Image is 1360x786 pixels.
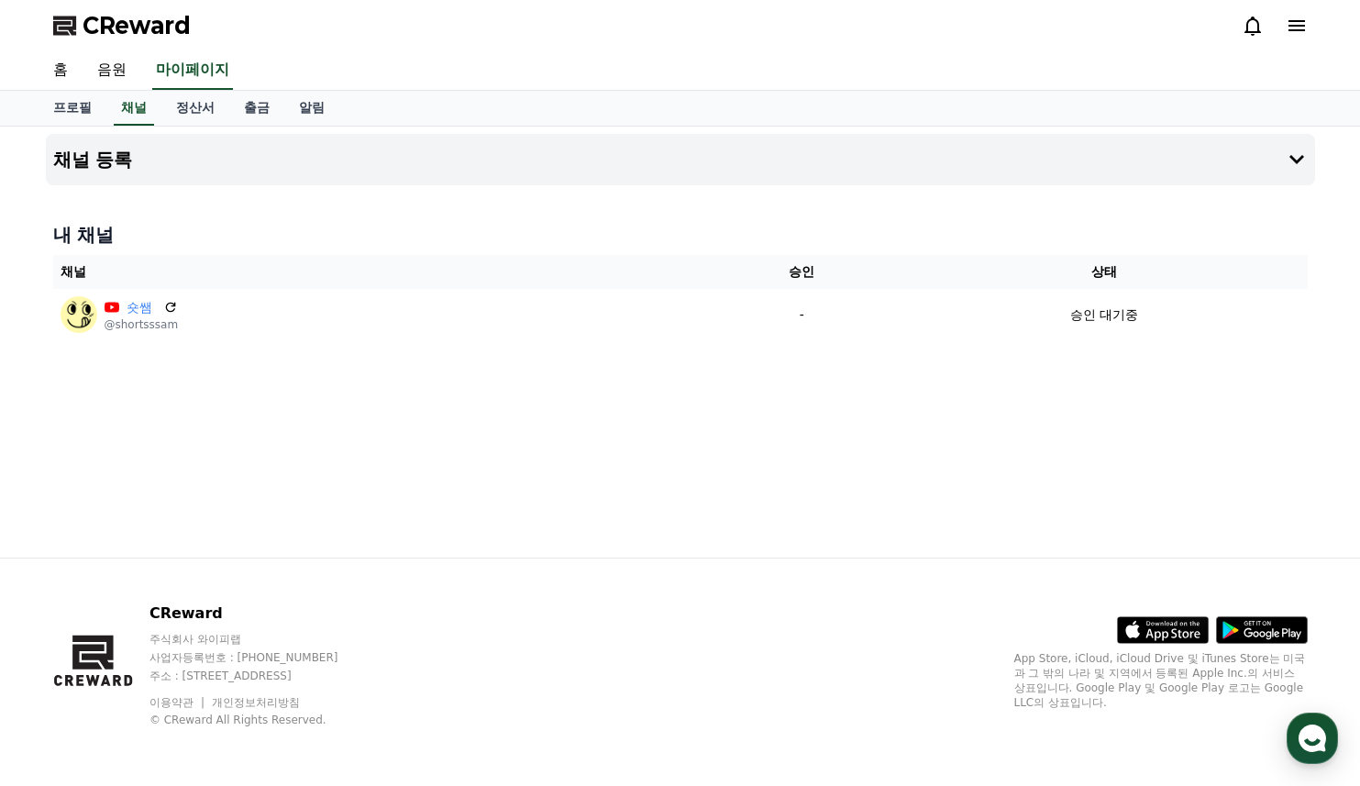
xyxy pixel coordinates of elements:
[284,91,339,126] a: 알림
[149,696,207,709] a: 이용약관
[152,51,233,90] a: 마이페이지
[61,296,97,333] img: 숏쌤
[53,222,1308,248] h4: 내 채널
[83,51,141,90] a: 음원
[53,255,703,289] th: 채널
[105,317,179,332] p: @shortsssam
[1014,651,1308,710] p: App Store, iCloud, iCloud Drive 및 iTunes Store는 미국과 그 밖의 나라 및 지역에서 등록된 Apple Inc.의 서비스 상표입니다. Goo...
[149,669,373,683] p: 주소 : [STREET_ADDRESS]
[53,149,133,170] h4: 채널 등록
[1070,305,1138,325] p: 승인 대기중
[901,255,1307,289] th: 상태
[149,632,373,647] p: 주식회사 와이피랩
[149,603,373,625] p: CReward
[46,134,1315,185] button: 채널 등록
[83,11,191,40] span: CReward
[229,91,284,126] a: 출금
[149,650,373,665] p: 사업자등록번호 : [PHONE_NUMBER]
[149,713,373,727] p: © CReward All Rights Reserved.
[212,696,300,709] a: 개인정보처리방침
[53,11,191,40] a: CReward
[161,91,229,126] a: 정산서
[127,298,157,317] a: 숏쌤
[114,91,154,126] a: 채널
[39,51,83,90] a: 홈
[39,91,106,126] a: 프로필
[710,305,893,325] p: -
[702,255,901,289] th: 승인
